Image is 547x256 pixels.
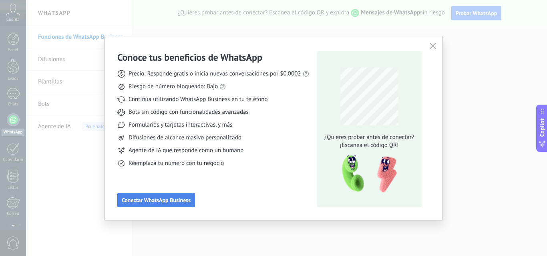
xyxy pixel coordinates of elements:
[129,159,224,167] span: Reemplaza tu número con tu negocio
[129,83,218,91] span: Riesgo de número bloqueado: Bajo
[335,153,398,195] img: qr-pic-1x.png
[322,133,416,141] span: ¿Quieres probar antes de conectar?
[129,121,232,129] span: Formularios y tarjetas interactivas, y más
[129,108,249,116] span: Bots sin código con funcionalidades avanzadas
[122,197,191,203] span: Conectar WhatsApp Business
[538,118,546,137] span: Copilot
[322,141,416,149] span: ¡Escanea el código QR!
[117,193,195,207] button: Conectar WhatsApp Business
[129,134,241,142] span: Difusiones de alcance masivo personalizado
[129,95,267,103] span: Continúa utilizando WhatsApp Business en tu teléfono
[129,70,301,78] span: Precio: Responde gratis o inicia nuevas conversaciones por $0.0002
[117,51,262,64] h3: Conoce tus beneficios de WhatsApp
[129,147,243,155] span: Agente de IA que responde como un humano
